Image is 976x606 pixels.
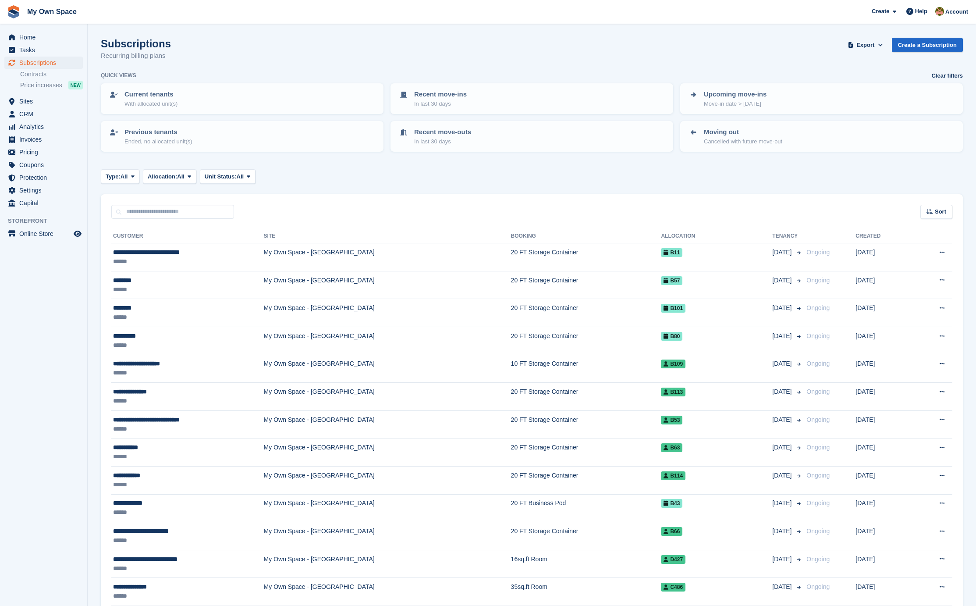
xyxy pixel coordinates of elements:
[264,243,511,271] td: My Own Space - [GEOGRAPHIC_DATA]
[19,159,72,171] span: Coupons
[264,522,511,550] td: My Own Space - [GEOGRAPHIC_DATA]
[945,7,968,16] span: Account
[101,51,171,61] p: Recurring billing plans
[772,555,793,564] span: [DATE]
[806,472,830,479] span: Ongoing
[806,304,830,311] span: Ongoing
[19,133,72,146] span: Invoices
[4,121,83,133] a: menu
[772,471,793,480] span: [DATE]
[8,217,87,225] span: Storefront
[892,38,963,52] a: Create a Subscription
[855,522,911,550] td: [DATE]
[806,499,830,506] span: Ongoing
[855,410,911,438] td: [DATE]
[264,271,511,299] td: My Own Space - [GEOGRAPHIC_DATA]
[772,276,793,285] span: [DATE]
[661,443,682,452] span: B63
[806,360,830,367] span: Ongoing
[661,360,685,368] span: B109
[511,410,661,438] td: 20 FT Storage Container
[264,383,511,411] td: My Own Space - [GEOGRAPHIC_DATA]
[806,277,830,284] span: Ongoing
[264,410,511,438] td: My Own Space - [GEOGRAPHIC_DATA]
[72,228,83,239] a: Preview store
[855,438,911,467] td: [DATE]
[4,133,83,146] a: menu
[855,229,911,243] th: Created
[200,169,256,184] button: Unit Status: All
[4,146,83,158] a: menu
[661,416,682,424] span: B53
[177,172,185,181] span: All
[19,171,72,184] span: Protection
[661,583,685,592] span: C486
[414,89,467,100] p: Recent move-ins
[661,555,685,564] span: D427
[4,57,83,69] a: menu
[661,248,682,257] span: B11
[111,229,264,243] th: Customer
[511,578,661,606] td: 35sq.ft Room
[4,159,83,171] a: menu
[264,466,511,494] td: My Own Space - [GEOGRAPHIC_DATA]
[806,556,830,563] span: Ongoing
[414,100,467,108] p: In last 30 days
[935,7,944,16] img: Keely Collin
[806,249,830,256] span: Ongoing
[264,327,511,355] td: My Own Space - [GEOGRAPHIC_DATA]
[19,108,72,120] span: CRM
[124,100,177,108] p: With allocated unit(s)
[806,388,830,395] span: Ongoing
[855,494,911,522] td: [DATE]
[19,44,72,56] span: Tasks
[855,243,911,271] td: [DATE]
[102,122,383,151] a: Previous tenants Ended, no allocated unit(s)
[511,466,661,494] td: 20 FT Storage Container
[772,332,793,341] span: [DATE]
[102,84,383,113] a: Current tenants With allocated unit(s)
[511,494,661,522] td: 20 FT Business Pod
[935,207,946,216] span: Sort
[772,387,793,396] span: [DATE]
[772,499,793,508] span: [DATE]
[264,494,511,522] td: My Own Space - [GEOGRAPHIC_DATA]
[661,471,685,480] span: B114
[20,81,62,89] span: Price increases
[511,271,661,299] td: 20 FT Storage Container
[661,304,685,313] span: B101
[4,184,83,196] a: menu
[237,172,244,181] span: All
[511,229,661,243] th: Booking
[68,81,83,89] div: NEW
[264,550,511,578] td: My Own Space - [GEOGRAPHIC_DATA]
[19,57,72,69] span: Subscriptions
[264,355,511,383] td: My Own Space - [GEOGRAPHIC_DATA]
[4,108,83,120] a: menu
[511,355,661,383] td: 10 FT Storage Container
[4,228,83,240] a: menu
[4,31,83,43] a: menu
[391,122,672,151] a: Recent move-outs In last 30 days
[264,578,511,606] td: My Own Space - [GEOGRAPHIC_DATA]
[846,38,885,52] button: Export
[121,172,128,181] span: All
[19,228,72,240] span: Online Store
[511,299,661,327] td: 20 FT Storage Container
[704,89,767,100] p: Upcoming move-ins
[772,582,793,592] span: [DATE]
[806,332,830,339] span: Ongoing
[4,197,83,209] a: menu
[124,89,177,100] p: Current tenants
[511,243,661,271] td: 20 FT Storage Container
[772,415,793,424] span: [DATE]
[19,31,72,43] span: Home
[143,169,196,184] button: Allocation: All
[511,327,661,355] td: 20 FT Storage Container
[511,438,661,467] td: 20 FT Storage Container
[264,229,511,243] th: Site
[855,383,911,411] td: [DATE]
[681,122,962,151] a: Moving out Cancelled with future move-out
[511,550,661,578] td: 16sq.ft Room
[661,229,772,243] th: Allocation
